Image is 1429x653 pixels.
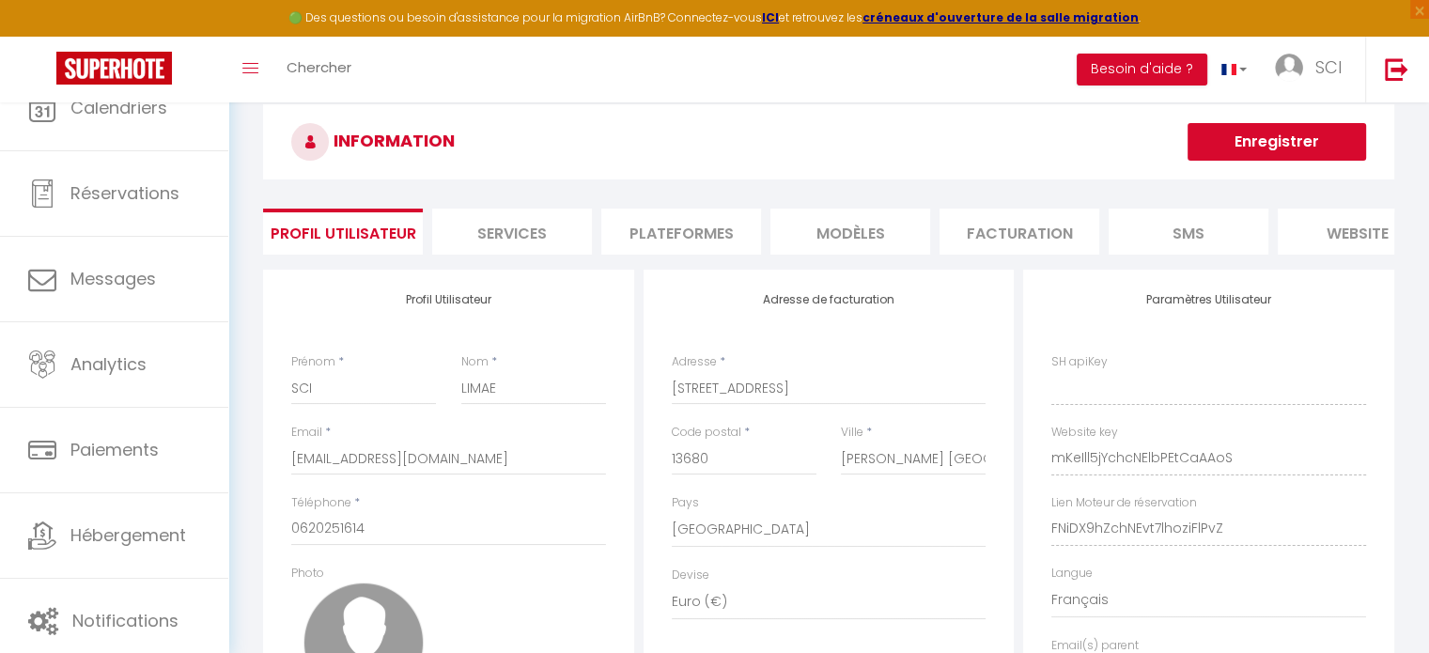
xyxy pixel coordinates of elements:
[70,352,147,376] span: Analytics
[70,523,186,547] span: Hébergement
[461,353,489,371] label: Nom
[272,37,365,102] a: Chercher
[940,209,1099,255] li: Facturation
[862,9,1139,25] a: créneaux d'ouverture de la salle migration
[1109,209,1268,255] li: SMS
[601,209,761,255] li: Plateformes
[1051,494,1197,512] label: Lien Moteur de réservation
[1051,353,1108,371] label: SH apiKey
[770,209,930,255] li: MODÈLES
[672,567,709,584] label: Devise
[291,353,335,371] label: Prénom
[1188,123,1366,161] button: Enregistrer
[672,424,741,442] label: Code postal
[672,293,986,306] h4: Adresse de facturation
[56,52,172,85] img: Super Booking
[291,565,324,583] label: Photo
[672,353,717,371] label: Adresse
[263,209,423,255] li: Profil Utilisateur
[1385,57,1408,81] img: logout
[291,424,322,442] label: Email
[762,9,779,25] a: ICI
[70,438,159,461] span: Paiements
[287,57,351,77] span: Chercher
[1051,565,1093,583] label: Langue
[1051,424,1118,442] label: Website key
[70,267,156,290] span: Messages
[1077,54,1207,86] button: Besoin d'aide ?
[70,181,179,205] span: Réservations
[1261,37,1365,102] a: ... SCI
[72,609,179,632] span: Notifications
[672,494,699,512] label: Pays
[1315,55,1342,79] span: SCI
[1051,293,1366,306] h4: Paramètres Utilisateur
[291,494,351,512] label: Téléphone
[291,293,606,306] h4: Profil Utilisateur
[70,96,167,119] span: Calendriers
[263,104,1394,179] h3: INFORMATION
[1275,54,1303,82] img: ...
[432,209,592,255] li: Services
[841,424,863,442] label: Ville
